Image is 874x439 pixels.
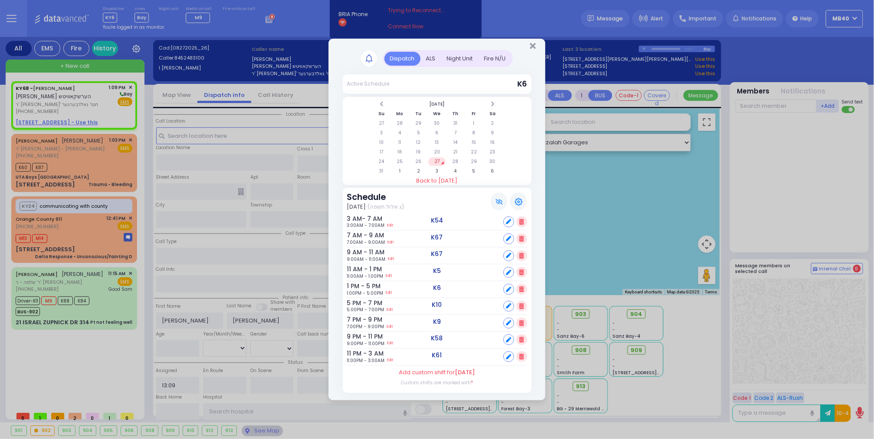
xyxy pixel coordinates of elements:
label: Custom shifts are marked with [401,379,473,386]
td: 30 [484,157,502,166]
h5: K67 [431,234,443,241]
span: 11:00AM - 1:00PM [347,273,383,279]
td: 28 [391,119,409,128]
td: 31 [447,119,464,128]
a: Edit [388,357,394,364]
td: 22 [465,148,483,156]
td: 2 [410,167,427,176]
td: 20 [428,148,446,156]
h5: K5 [433,267,441,275]
span: (ג אלול תשפה) [368,203,404,211]
h5: K58 [431,335,443,342]
h5: K67 [431,250,443,258]
h6: 9 AM - 11 AM [347,249,371,256]
h6: 3 AM- 7 AM [347,215,371,223]
td: 28 [447,157,464,166]
th: Select Month [391,100,483,109]
td: 8 [465,129,483,137]
div: Night Unit [441,52,479,66]
a: Edit [388,222,394,229]
td: 3 [428,167,446,176]
td: 31 [373,167,391,176]
td: 27 [373,119,391,128]
td: 11 [391,138,409,147]
th: Tu [410,110,427,118]
a: Back to [DATE] [343,176,532,185]
span: 3:00AM - 7:00AM [347,222,384,229]
a: Edit [388,239,394,246]
span: Previous Month [379,101,384,107]
td: 4 [391,129,409,137]
a: Edit [388,256,394,263]
h5: K6 [433,284,441,292]
span: 9:00AM - 11:00AM [347,256,385,263]
td: 24 [373,157,391,166]
h6: 5 PM - 7 PM [347,299,371,307]
th: Su [373,110,391,118]
th: Th [447,110,464,118]
h6: 7 AM - 9 AM [347,232,371,239]
td: 12 [410,138,427,147]
th: Sa [484,110,502,118]
td: 4 [447,167,464,176]
h6: 1 PM - 5 PM [347,283,371,290]
td: 16 [484,138,502,147]
td: 29 [410,119,427,128]
h5: K61 [432,352,442,359]
td: 2 [484,119,502,128]
div: Dispatch [384,52,421,66]
td: 9 [484,129,502,137]
h6: 9 PM - 11 PM [347,333,371,340]
a: Edit [387,323,393,330]
h3: Schedule [347,192,404,202]
span: [DATE] [347,203,366,211]
h6: 11 AM - 1 PM [347,266,371,273]
td: 23 [484,148,502,156]
span: 1:00PM - 5:00PM [347,290,383,296]
th: Mo [391,110,409,118]
button: Close [530,42,536,50]
td: 19 [410,148,427,156]
td: 3 [373,129,391,137]
span: Next Month [490,101,495,107]
span: 5:00PM - 7:00PM [347,306,384,313]
td: 21 [447,148,464,156]
h6: 7 PM - 9 PM [347,316,371,323]
td: 1 [465,119,483,128]
td: 27 [428,157,446,166]
a: Edit [386,290,392,296]
td: 14 [447,138,464,147]
h5: K10 [432,301,442,309]
h6: 11 PM - 3 AM [347,350,371,357]
td: 18 [391,148,409,156]
th: We [428,110,446,118]
td: 6 [484,167,502,176]
span: 11:00PM - 3:00AM [347,357,384,364]
a: Edit [387,306,393,313]
td: 25 [391,157,409,166]
div: Active Schedule [347,80,389,88]
a: Edit [386,273,392,279]
td: 1 [391,167,409,176]
div: ALS [421,52,441,66]
td: 15 [465,138,483,147]
h5: K54 [431,217,443,224]
div: Fire N/U [479,52,512,66]
td: 26 [410,157,427,166]
td: 6 [428,129,446,137]
h5: K9 [433,318,441,326]
td: 5 [465,167,483,176]
span: [DATE] [455,368,475,376]
span: 9:00PM - 11:00PM [347,340,384,347]
td: 13 [428,138,446,147]
a: Edit [388,340,394,347]
label: Add custom shift for [399,368,475,377]
td: 29 [465,157,483,166]
td: 7 [447,129,464,137]
span: 7:00PM - 9:00PM [347,323,384,330]
th: Fr [465,110,483,118]
td: 17 [373,148,391,156]
span: K6 [518,79,527,89]
td: 30 [428,119,446,128]
span: 7:00AM - 9:00AM [347,239,385,246]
